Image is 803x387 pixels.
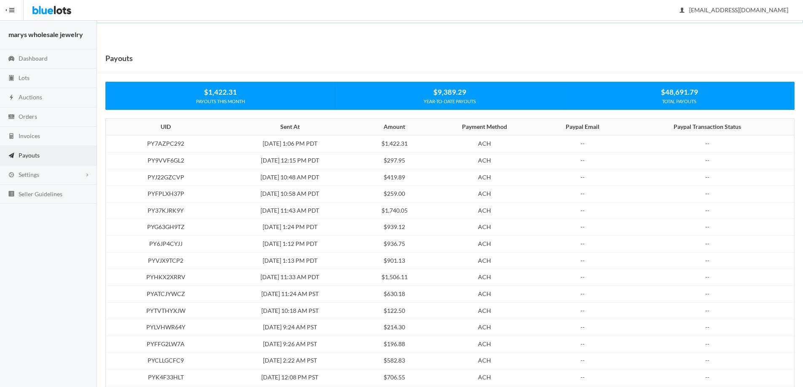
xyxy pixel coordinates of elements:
[106,135,220,152] td: PY7AZPC292
[7,133,16,141] ion-icon: calculator
[19,55,48,62] span: Dashboard
[220,135,360,152] td: [DATE] 1:06 PM PDT
[540,186,626,203] td: --
[360,252,430,269] td: $901.13
[626,219,794,236] td: --
[626,236,794,253] td: --
[360,119,430,136] th: Amount
[430,269,540,286] td: ACH
[540,236,626,253] td: --
[7,152,16,160] ion-icon: paper plane
[105,52,133,64] h1: Payouts
[360,186,430,203] td: $259.00
[106,269,220,286] td: PYHKX2XRRV
[626,369,794,386] td: --
[540,319,626,336] td: --
[220,336,360,352] td: [DATE] 9:26 AM PST
[220,236,360,253] td: [DATE] 1:12 PM PDT
[360,269,430,286] td: $1,506.11
[220,202,360,219] td: [DATE] 11:43 AM PDT
[626,202,794,219] td: --
[106,219,220,236] td: PYG63GH9TZ
[430,119,540,136] th: Payment Method
[430,135,540,152] td: ACH
[106,119,220,136] th: UID
[540,252,626,269] td: --
[626,319,794,336] td: --
[430,369,540,386] td: ACH
[540,135,626,152] td: --
[220,252,360,269] td: [DATE] 1:13 PM PDT
[335,98,564,105] div: YEAR-TO-DATE PAYOUTS
[7,171,16,179] ion-icon: cog
[360,135,430,152] td: $1,422.31
[106,152,220,169] td: PY9VVF6GL2
[19,152,40,159] span: Payouts
[360,202,430,219] td: $1,740.05
[360,169,430,186] td: $419.89
[430,352,540,369] td: ACH
[220,302,360,319] td: [DATE] 10:18 AM PST
[540,119,626,136] th: Paypal Email
[678,7,686,15] ion-icon: person
[360,302,430,319] td: $122.50
[7,113,16,121] ion-icon: cash
[540,219,626,236] td: --
[540,202,626,219] td: --
[360,219,430,236] td: $939.12
[430,236,540,253] td: ACH
[220,319,360,336] td: [DATE] 9:24 AM PST
[626,119,794,136] th: Paypal Transaction Status
[106,286,220,302] td: PYATCJYWCZ
[360,236,430,253] td: $936.75
[7,94,16,102] ion-icon: flash
[360,336,430,352] td: $196.88
[220,169,360,186] td: [DATE] 10:48 AM PDT
[360,286,430,302] td: $630.18
[626,152,794,169] td: --
[540,269,626,286] td: --
[19,171,39,178] span: Settings
[430,252,540,269] td: ACH
[106,98,335,105] div: PAYOUTS THIS MONTH
[19,132,40,139] span: Invoices
[106,202,220,219] td: PY37KJRK9Y
[430,186,540,203] td: ACH
[220,219,360,236] td: [DATE] 1:24 PM PDT
[360,369,430,386] td: $706.55
[220,269,360,286] td: [DATE] 11:33 AM PDT
[430,219,540,236] td: ACH
[540,336,626,352] td: --
[8,30,83,38] strong: marys wholesale jewelry
[220,152,360,169] td: [DATE] 12:15 PM PDT
[220,352,360,369] td: [DATE] 2:22 AM PST
[565,98,794,105] div: TOTAL PAYOUTS
[626,352,794,369] td: --
[430,286,540,302] td: ACH
[360,319,430,336] td: $214.30
[106,369,220,386] td: PYK4F33HLT
[106,352,220,369] td: PYCLLGCFC9
[106,302,220,319] td: PYTVTHYXJW
[626,252,794,269] td: --
[540,169,626,186] td: --
[19,190,62,198] span: Seller Guidelines
[433,88,466,96] strong: $9,389.29
[430,319,540,336] td: ACH
[626,286,794,302] td: --
[106,252,220,269] td: PYVJX9TCP2
[19,74,30,81] span: Lots
[430,169,540,186] td: ACH
[626,135,794,152] td: --
[626,336,794,352] td: --
[540,369,626,386] td: --
[360,152,430,169] td: $297.95
[626,302,794,319] td: --
[540,352,626,369] td: --
[360,352,430,369] td: $582.83
[430,302,540,319] td: ACH
[540,286,626,302] td: --
[220,286,360,302] td: [DATE] 11:24 AM PST
[220,119,360,136] th: Sent At
[220,369,360,386] td: [DATE] 12:08 PM PST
